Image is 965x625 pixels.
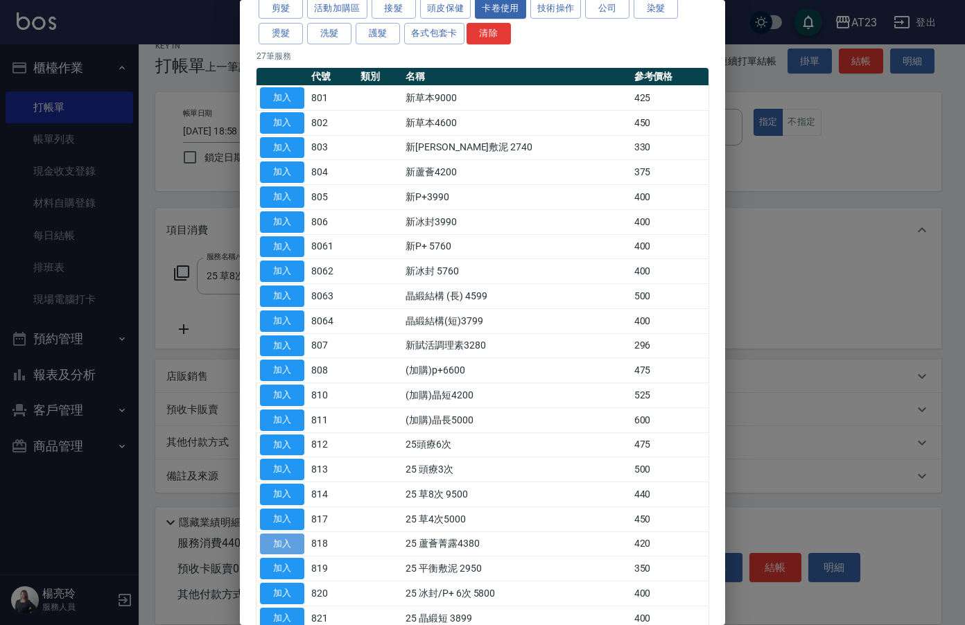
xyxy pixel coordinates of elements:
td: 8062 [308,259,357,284]
button: 加入 [260,87,304,109]
td: 813 [308,457,357,482]
button: 加入 [260,558,304,579]
td: 新冰封3990 [402,209,630,234]
td: 25 頭療3次 [402,457,630,482]
td: 新[PERSON_NAME]敷泥 2740 [402,135,630,160]
td: 400 [631,185,708,210]
td: (加購)晶長5000 [402,407,630,432]
td: 350 [631,556,708,581]
td: 25 草8次 9500 [402,482,630,507]
button: 加入 [260,434,304,456]
td: 818 [308,531,357,556]
td: 812 [308,432,357,457]
td: 600 [631,407,708,432]
td: 330 [631,135,708,160]
td: 400 [631,308,708,333]
button: 清除 [467,23,511,44]
td: 新P+ 5760 [402,234,630,259]
td: 8064 [308,308,357,333]
td: 807 [308,333,357,358]
td: 25 冰封/P+ 6次 5800 [402,581,630,606]
td: 806 [308,209,357,234]
td: 811 [308,407,357,432]
td: 新P+3990 [402,185,630,210]
td: 8063 [308,284,357,309]
th: 參考價格 [631,68,708,86]
td: 500 [631,284,708,309]
button: 加入 [260,285,304,307]
button: 加入 [260,509,304,530]
button: 加入 [260,186,304,208]
th: 名稱 [402,68,630,86]
button: 加入 [260,211,304,233]
td: 25頭療6次 [402,432,630,457]
td: 400 [631,259,708,284]
td: 820 [308,581,357,606]
th: 代號 [308,68,357,86]
td: 新草本4600 [402,110,630,135]
td: 新草本9000 [402,86,630,111]
td: 450 [631,507,708,531]
button: 加入 [260,385,304,406]
td: 801 [308,86,357,111]
button: 加入 [260,137,304,159]
td: 400 [631,209,708,234]
button: 洗髮 [307,23,351,44]
td: 500 [631,457,708,482]
td: 804 [308,160,357,185]
td: 440 [631,482,708,507]
td: 晶緞結構(短)3799 [402,308,630,333]
button: 加入 [260,583,304,604]
td: 450 [631,110,708,135]
td: 475 [631,432,708,457]
td: 805 [308,185,357,210]
button: 加入 [260,112,304,134]
td: (加購)p+6600 [402,358,630,383]
td: 8061 [308,234,357,259]
td: 296 [631,333,708,358]
button: 加入 [260,410,304,431]
td: 420 [631,531,708,556]
button: 加入 [260,310,304,332]
button: 加入 [260,236,304,258]
td: 新賦活調理素3280 [402,333,630,358]
td: 25 蘆薈菁露4380 [402,531,630,556]
button: 各式包套卡 [404,23,464,44]
td: 25 平衡敷泥 2950 [402,556,630,581]
td: 新蘆薈4200 [402,160,630,185]
td: 25 草4次5000 [402,507,630,531]
button: 加入 [260,335,304,357]
td: 新冰封 5760 [402,259,630,284]
td: 400 [631,234,708,259]
td: 817 [308,507,357,531]
button: 加入 [260,360,304,381]
td: 803 [308,135,357,160]
td: 819 [308,556,357,581]
button: 加入 [260,161,304,183]
td: 810 [308,383,357,408]
td: 814 [308,482,357,507]
button: 加入 [260,261,304,282]
button: 燙髮 [259,23,303,44]
td: 802 [308,110,357,135]
td: 425 [631,86,708,111]
td: 475 [631,358,708,383]
td: 400 [631,581,708,606]
button: 加入 [260,534,304,555]
th: 類別 [357,68,402,86]
button: 加入 [260,484,304,505]
td: 375 [631,160,708,185]
td: 晶緞結構 (長) 4599 [402,284,630,309]
td: (加購)晶短4200 [402,383,630,408]
td: 808 [308,358,357,383]
p: 27 筆服務 [257,50,708,62]
button: 護髮 [356,23,400,44]
td: 525 [631,383,708,408]
button: 加入 [260,459,304,480]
